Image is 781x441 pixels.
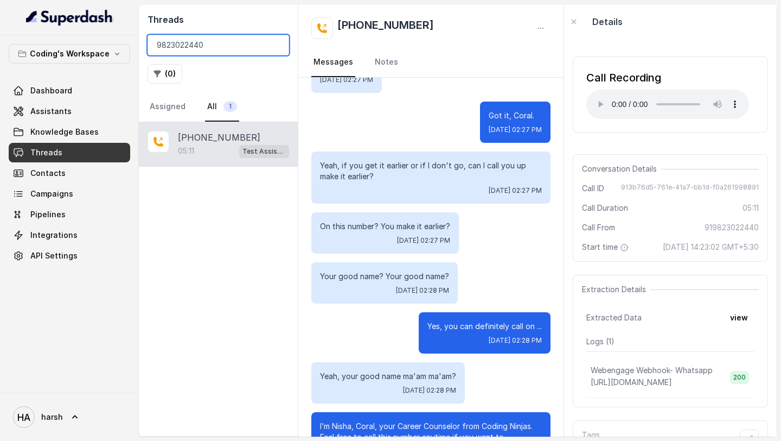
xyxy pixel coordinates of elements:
[582,163,661,174] span: Conversation Details
[30,230,78,241] span: Integrations
[9,184,130,204] a: Campaigns
[148,64,182,84] button: (0)
[582,203,628,213] span: Call Duration
[30,250,78,261] span: API Settings
[9,225,130,245] a: Integrations
[9,205,130,224] a: Pipelines
[582,222,615,233] span: Call From
[9,122,130,142] a: Knowledge Bases
[320,75,373,84] span: [DATE] 02:27 PM
[9,246,130,266] a: API Settings
[586,70,749,85] div: Call Recording
[582,242,631,253] span: Start time
[397,236,450,245] span: [DATE] 02:27 PM
[30,188,73,199] span: Campaigns
[337,17,434,39] h2: [PHONE_NUMBER]
[26,9,113,26] img: light.svg
[586,90,749,119] audio: Your browser does not support the audio element.
[730,371,749,384] span: 200
[178,146,194,156] p: 05:11
[311,48,355,77] a: Messages
[30,106,72,117] span: Assistants
[30,209,66,220] span: Pipelines
[592,15,623,28] p: Details
[41,412,63,423] span: harsh
[30,147,62,158] span: Threads
[586,336,754,347] p: Logs ( 1 )
[403,386,456,395] span: [DATE] 02:28 PM
[9,143,130,162] a: Threads
[148,92,289,122] nav: Tabs
[705,222,759,233] span: 919823022440
[663,242,759,253] span: [DATE] 14:23:02 GMT+5:30
[148,13,289,26] h2: Threads
[591,365,713,376] p: Webengage Webhook- Whatsapp
[724,308,754,327] button: view
[742,203,759,213] span: 05:11
[9,81,130,100] a: Dashboard
[320,221,450,232] p: On this number? You make it earlier?
[373,48,400,77] a: Notes
[178,131,260,144] p: [PHONE_NUMBER]
[489,125,542,134] span: [DATE] 02:27 PM
[311,48,550,77] nav: Tabs
[9,102,130,121] a: Assistants
[586,312,642,323] span: Extracted Data
[148,92,188,122] a: Assigned
[320,160,542,182] p: Yeah, if you get it earlier or if I don't go, can I call you up make it earlier?
[242,146,286,157] p: Test Assistant- 2
[591,377,672,387] span: [URL][DOMAIN_NAME]
[30,127,99,137] span: Knowledge Bases
[621,183,759,194] span: 913b76d5-761e-41a7-bb1d-f0a261998891
[489,186,542,195] span: [DATE] 02:27 PM
[489,336,542,345] span: [DATE] 02:28 PM
[489,110,542,121] p: Got it, Coral.
[582,284,650,295] span: Extraction Details
[320,271,449,282] p: Your good name? Your good name?
[9,163,130,183] a: Contacts
[427,321,542,332] p: Yes, you can definitely call on ...
[396,286,449,295] span: [DATE] 02:28 PM
[9,44,130,64] button: Coding's Workspace
[17,412,30,423] text: HA
[205,92,239,122] a: All1
[9,402,130,432] a: harsh
[223,101,237,112] span: 1
[320,371,456,382] p: Yeah, your good name ma'am ma'am?
[30,168,66,179] span: Contacts
[30,47,110,60] p: Coding's Workspace
[582,183,604,194] span: Call ID
[30,85,72,96] span: Dashboard
[148,35,289,55] input: Search by Call ID or Phone Number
